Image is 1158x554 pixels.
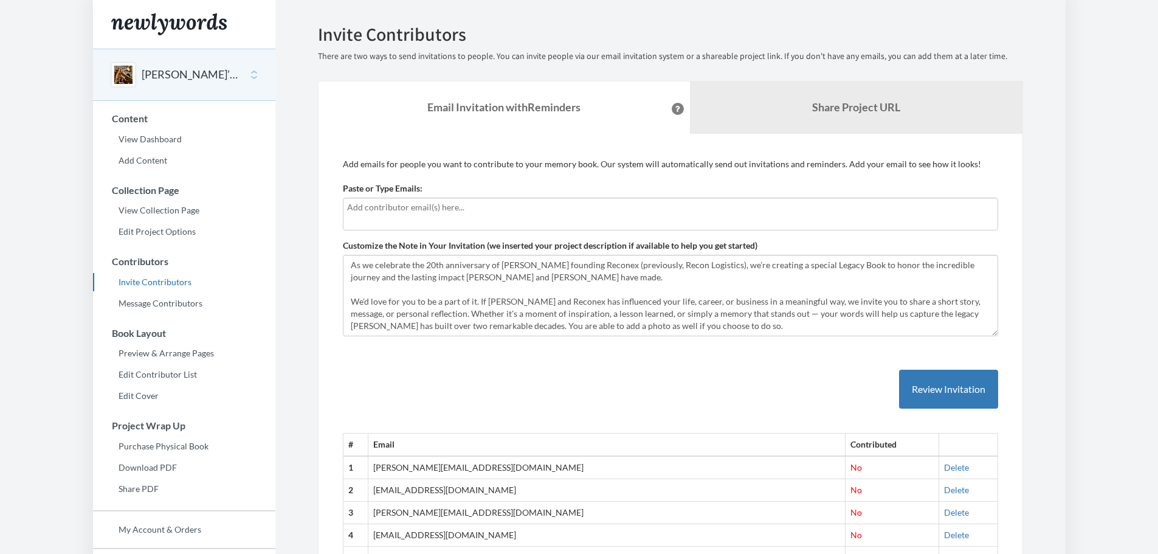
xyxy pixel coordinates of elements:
a: View Dashboard [93,130,275,148]
label: Customize the Note in Your Invitation (we inserted your project description if available to help ... [343,240,757,252]
th: Email [368,434,845,456]
h3: Collection Page [94,185,275,196]
th: 3 [343,502,368,524]
a: Delete [944,530,969,540]
a: Delete [944,462,969,473]
a: Share PDF [93,480,275,498]
a: Add Content [93,151,275,170]
a: Message Contributors [93,294,275,313]
th: Contributed [846,434,939,456]
a: Preview & Arrange Pages [93,344,275,362]
h3: Book Layout [94,328,275,339]
th: # [343,434,368,456]
a: Delete [944,485,969,495]
a: Edit Project Options [93,223,275,241]
td: [EMAIL_ADDRESS][DOMAIN_NAME] [368,479,845,502]
a: View Collection Page [93,201,275,220]
h3: Content [94,113,275,124]
td: [EMAIL_ADDRESS][DOMAIN_NAME] [368,524,845,547]
a: Download PDF [93,459,275,477]
button: Review Invitation [899,370,998,409]
img: Newlywords logo [111,13,227,35]
button: [PERSON_NAME]’s 20th Anniversary [142,67,240,83]
h3: Contributors [94,256,275,267]
b: Share Project URL [812,100,900,114]
td: [PERSON_NAME][EMAIL_ADDRESS][DOMAIN_NAME] [368,456,845,479]
span: No [850,530,862,540]
span: No [850,485,862,495]
a: Edit Cover [93,387,275,405]
textarea: As we celebrate the 20th anniversary of [PERSON_NAME] founding Reconex (previously, Recon Logisti... [343,255,998,336]
a: Edit Contributor List [93,365,275,384]
td: [PERSON_NAME][EMAIL_ADDRESS][DOMAIN_NAME] [368,502,845,524]
th: 2 [343,479,368,502]
a: Delete [944,507,969,518]
th: 1 [343,456,368,479]
input: Add contributor email(s) here... [347,201,994,214]
label: Paste or Type Emails: [343,182,422,195]
a: My Account & Orders [93,521,275,539]
p: Add emails for people you want to contribute to your memory book. Our system will automatically s... [343,158,998,170]
th: 4 [343,524,368,547]
p: There are two ways to send invitations to people. You can invite people via our email invitation ... [318,50,1023,63]
h2: Invite Contributors [318,24,1023,44]
span: No [850,462,862,473]
h3: Project Wrap Up [94,420,275,431]
strong: Email Invitation with Reminders [427,100,581,114]
a: Invite Contributors [93,273,275,291]
a: Purchase Physical Book [93,437,275,455]
span: No [850,507,862,518]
